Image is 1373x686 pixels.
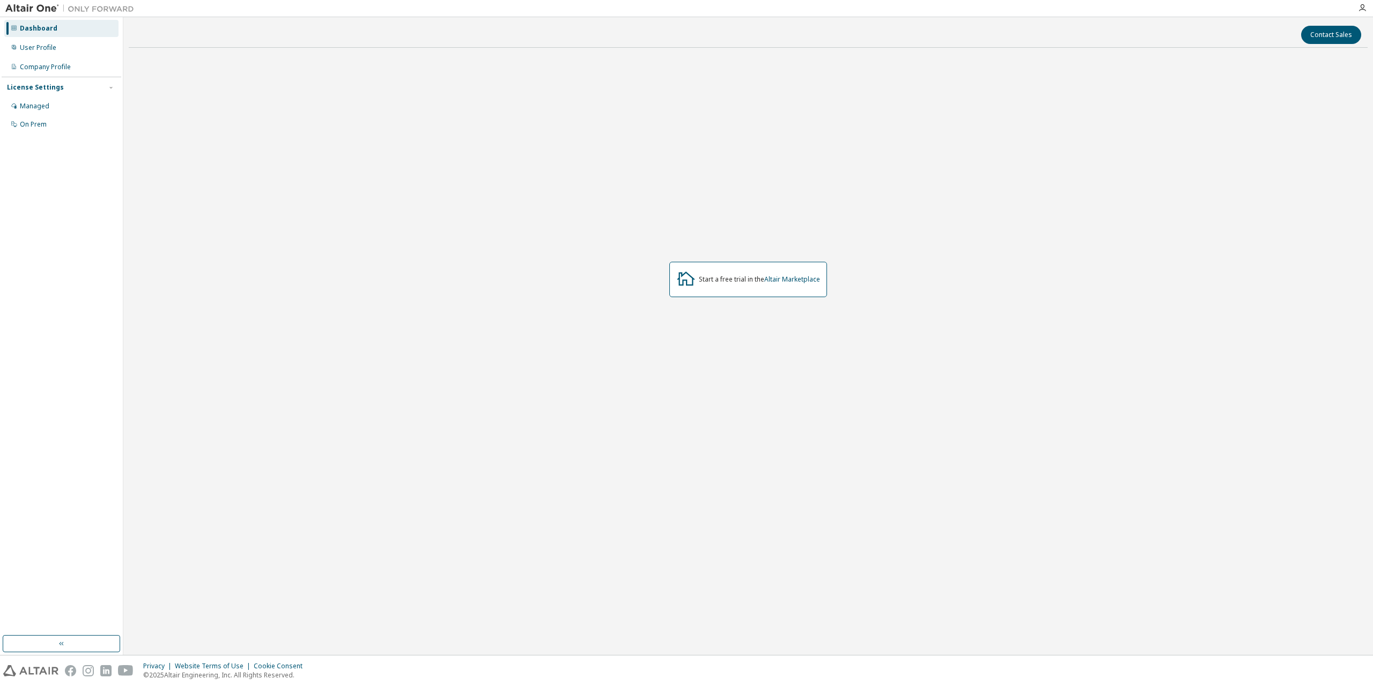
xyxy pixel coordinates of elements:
div: Managed [20,102,49,110]
button: Contact Sales [1301,26,1361,44]
img: linkedin.svg [100,665,112,676]
div: Company Profile [20,63,71,71]
img: Altair One [5,3,139,14]
img: facebook.svg [65,665,76,676]
div: User Profile [20,43,56,52]
a: Altair Marketplace [764,275,820,284]
div: Dashboard [20,24,57,33]
div: Privacy [143,662,175,670]
div: License Settings [7,83,64,92]
img: instagram.svg [83,665,94,676]
div: On Prem [20,120,47,129]
img: altair_logo.svg [3,665,58,676]
div: Website Terms of Use [175,662,254,670]
div: Start a free trial in the [699,275,820,284]
div: Cookie Consent [254,662,309,670]
p: © 2025 Altair Engineering, Inc. All Rights Reserved. [143,670,309,680]
img: youtube.svg [118,665,134,676]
